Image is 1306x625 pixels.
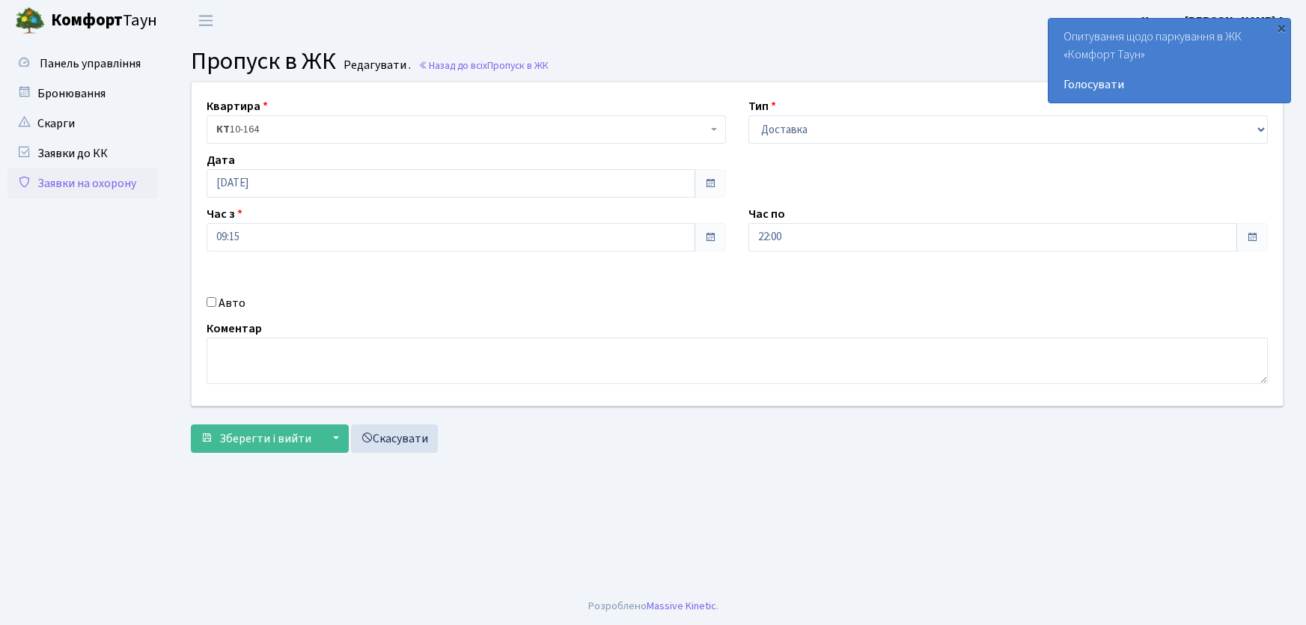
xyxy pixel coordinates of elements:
div: Опитування щодо паркування в ЖК «Комфорт Таун» [1049,19,1290,103]
button: Переключити навігацію [187,8,225,33]
img: logo.png [15,6,45,36]
span: Таун [51,8,157,34]
a: Назад до всіхПропуск в ЖК [418,58,549,73]
a: Скасувати [351,424,438,453]
span: <b>КТ</b>&nbsp;&nbsp;&nbsp;&nbsp;10-164 [216,122,707,137]
b: Комфорт [51,8,123,32]
div: Розроблено . [588,598,718,615]
div: × [1274,20,1289,35]
a: Скарги [7,109,157,138]
label: Коментар [207,320,262,338]
label: Тип [748,97,776,115]
label: Час по [748,205,785,223]
label: Дата [207,151,235,169]
span: Зберегти і вийти [219,430,311,447]
a: Заявки на охорону [7,168,157,198]
button: Зберегти і вийти [191,424,321,453]
span: Пропуск в ЖК [191,44,336,79]
label: Час з [207,205,242,223]
a: Massive Kinetic [647,598,716,614]
label: Авто [219,294,245,312]
a: Бронювання [7,79,157,109]
a: Голосувати [1064,76,1275,94]
a: Цитрус [PERSON_NAME] А. [1141,12,1288,30]
span: <b>КТ</b>&nbsp;&nbsp;&nbsp;&nbsp;10-164 [207,115,726,144]
span: Панель управління [40,55,141,72]
label: Квартира [207,97,268,115]
a: Заявки до КК [7,138,157,168]
small: Редагувати . [341,58,411,73]
span: Пропуск в ЖК [487,58,549,73]
b: Цитрус [PERSON_NAME] А. [1141,13,1288,29]
b: КТ [216,122,230,137]
a: Панель управління [7,49,157,79]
